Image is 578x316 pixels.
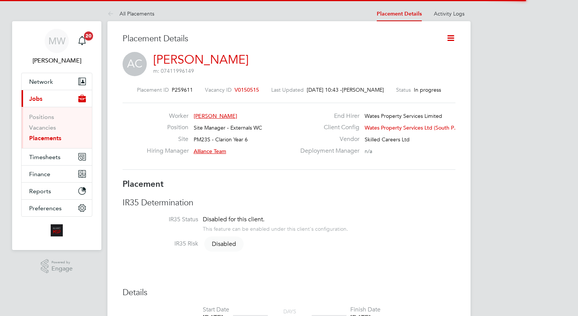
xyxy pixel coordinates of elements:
button: Timesheets [22,149,92,165]
span: Engage [51,266,73,272]
span: Alliance Team [194,148,226,155]
span: Skilled Careers Ltd [365,136,410,143]
span: Reports [29,188,51,195]
button: Reports [22,183,92,199]
span: n/a [365,148,372,155]
label: Site [147,135,188,143]
a: MW[PERSON_NAME] [21,29,92,65]
div: Start Date [203,306,229,314]
img: alliancemsp-logo-retina.png [51,224,63,236]
a: Vacancies [29,124,56,131]
span: [PERSON_NAME] [194,113,237,119]
h3: Details [123,287,455,298]
span: Preferences [29,205,62,212]
span: In progress [414,86,441,93]
span: Network [29,78,53,85]
span: [DATE] 10:43 - [307,86,342,93]
a: Powered byEngage [41,259,73,274]
span: PM23S - Clarion Year 6 [194,136,248,143]
label: Worker [147,112,188,120]
label: Placement ID [137,86,169,93]
label: Position [147,124,188,131]
label: IR35 Risk [123,240,198,248]
span: MW [48,36,65,46]
span: [PERSON_NAME] [342,86,384,93]
span: Timesheets [29,153,61,161]
span: Site Manager - Externals WC [194,124,262,131]
b: Placement [123,179,164,189]
label: End Hirer [296,112,359,120]
label: Deployment Manager [296,147,359,155]
label: IR35 Status [123,216,198,224]
a: Go to home page [21,224,92,236]
span: Disabled [204,236,244,252]
button: Finance [22,166,92,182]
span: 20 [84,31,93,41]
a: Placements [29,135,61,142]
span: P259611 [172,86,193,93]
label: Hiring Manager [147,147,188,155]
button: Network [22,73,92,90]
span: Jobs [29,95,42,102]
div: This feature can be enabled under this client's configuration. [203,224,348,232]
span: m: 07411996149 [153,67,194,74]
div: Jobs [22,107,92,148]
a: All Placements [107,10,154,17]
label: Last Updated [271,86,304,93]
span: Finance [29,171,50,178]
label: Status [396,86,411,93]
a: Placement Details [377,11,422,17]
span: Wates Property Services Ltd (South P… [365,124,459,131]
span: Megan Westlotorn [21,56,92,65]
a: [PERSON_NAME] [153,52,249,67]
a: Positions [29,113,54,120]
span: Powered by [51,259,73,266]
label: Client Config [296,124,359,131]
h3: Placement Details [123,33,435,44]
nav: Main navigation [12,21,101,250]
span: Disabled for this client. [203,216,264,223]
h3: IR35 Determination [123,197,455,208]
span: V0150515 [235,86,259,93]
span: AC [123,52,147,76]
a: Activity Logs [434,10,465,17]
label: Vacancy ID [205,86,232,93]
a: 20 [75,29,90,53]
button: Preferences [22,200,92,216]
button: Jobs [22,90,92,107]
label: Vendor [296,135,359,143]
span: Wates Property Services Limited [365,113,442,119]
div: Finish Date [350,306,381,314]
